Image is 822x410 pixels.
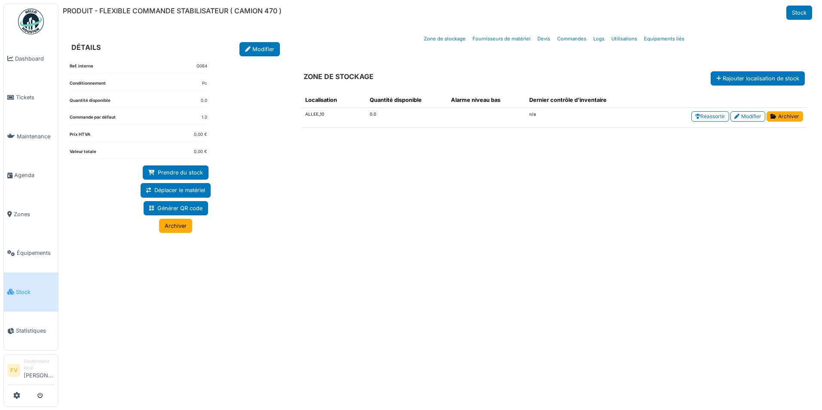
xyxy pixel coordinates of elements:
dt: Conditionnement [70,80,106,90]
span: Équipements [17,249,55,257]
dt: Commande par défaut [70,114,116,124]
h6: DÉTAILS [71,43,101,52]
dd: G064 [196,63,207,70]
a: Stock [4,272,58,312]
dd: 0.0 [201,98,207,104]
dt: Quantité disponible [70,98,110,107]
span: Maintenance [17,132,55,141]
h6: PRODUIT - FLEXIBLE COMMANDE STABILISATEUR ( CAMION 470 ) [63,7,282,15]
span: Dashboard [15,55,55,63]
a: Archiver [159,219,192,233]
a: Logs [590,29,608,49]
a: Réassortir [691,111,729,122]
a: Equipements liés [641,29,688,49]
td: ALLEE_10 [302,108,366,128]
dt: Ref. interne [70,63,93,73]
a: Modifier [730,111,765,122]
th: Alarme niveau bas [448,92,525,108]
a: Archiver [767,111,803,122]
h6: ZONE DE STOCKAGE [304,73,374,81]
th: Localisation [302,92,366,108]
dd: 0,00 € [194,132,207,138]
a: FV Gestionnaire local[PERSON_NAME] [7,358,55,385]
a: Devis [534,29,554,49]
a: Générer QR code [144,201,208,215]
dd: 1.0 [202,114,207,121]
a: Modifier [239,42,280,56]
a: Fournisseurs de matériel [469,29,534,49]
span: Zones [14,210,55,218]
span: Agenda [14,171,55,179]
div: Gestionnaire local [24,358,55,371]
li: FV [7,364,20,377]
th: Quantité disponible [366,92,448,108]
a: Commandes [554,29,590,49]
button: Rajouter localisation de stock [711,71,805,86]
a: Tickets [4,78,58,117]
a: Zones [4,195,58,234]
a: Agenda [4,156,58,195]
dt: Valeur totale [70,149,96,159]
a: Statistiques [4,312,58,351]
a: Maintenance [4,117,58,156]
img: Badge_color-CXgf-gQk.svg [18,9,44,34]
a: Stock [786,6,812,20]
a: Dashboard [4,39,58,78]
a: Utilisations [608,29,641,49]
dd: Pc [202,80,207,87]
td: 0.0 [366,108,448,128]
span: Tickets [16,93,55,101]
dd: 0,00 € [194,149,207,155]
span: Stock [16,288,55,296]
span: Statistiques [16,327,55,335]
td: n/a [526,108,642,128]
li: [PERSON_NAME] [24,358,55,383]
a: Équipements [4,234,58,273]
a: Prendre du stock [143,165,209,180]
a: Zone de stockage [420,29,469,49]
th: Dernier contrôle d'inventaire [526,92,642,108]
a: Déplacer le matériel [141,183,211,197]
dt: Prix HTVA [70,132,90,141]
